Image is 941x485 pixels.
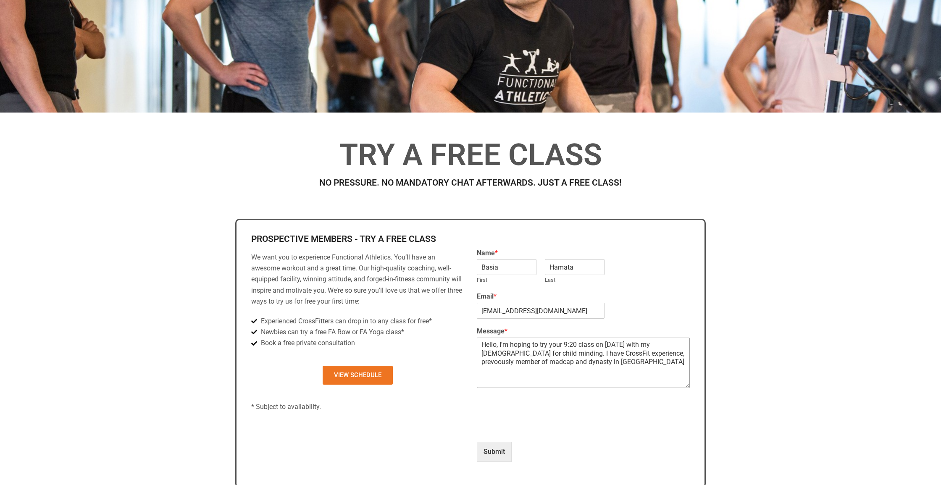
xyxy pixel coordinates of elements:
p: We want you to experience Functional Athletics. You’ll have an awesome workout and a great time. ... [251,252,464,307]
a: View Schedule [323,366,393,385]
span: Book a free private consultation [259,338,355,349]
label: Last [545,277,605,284]
h1: Try a Free Class [237,140,704,170]
iframe: reCAPTCHA [477,396,605,459]
h2: Prospective Members - Try a Free Class [251,235,464,244]
button: Submit [477,442,512,462]
label: Name [477,249,690,258]
span: View Schedule [334,372,381,378]
span: Experienced CrossFitters can drop in to any class for free* [259,316,432,327]
span: Newbies can try a free FA Row or FA Yoga class* [259,327,404,338]
label: Message [477,327,690,336]
p: * Subject to availability. [251,401,464,412]
label: Email [477,292,690,301]
h2: No Pressure. No Mandatory Chat Afterwards. Just a Free Class! [237,178,704,187]
label: First [477,277,536,284]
